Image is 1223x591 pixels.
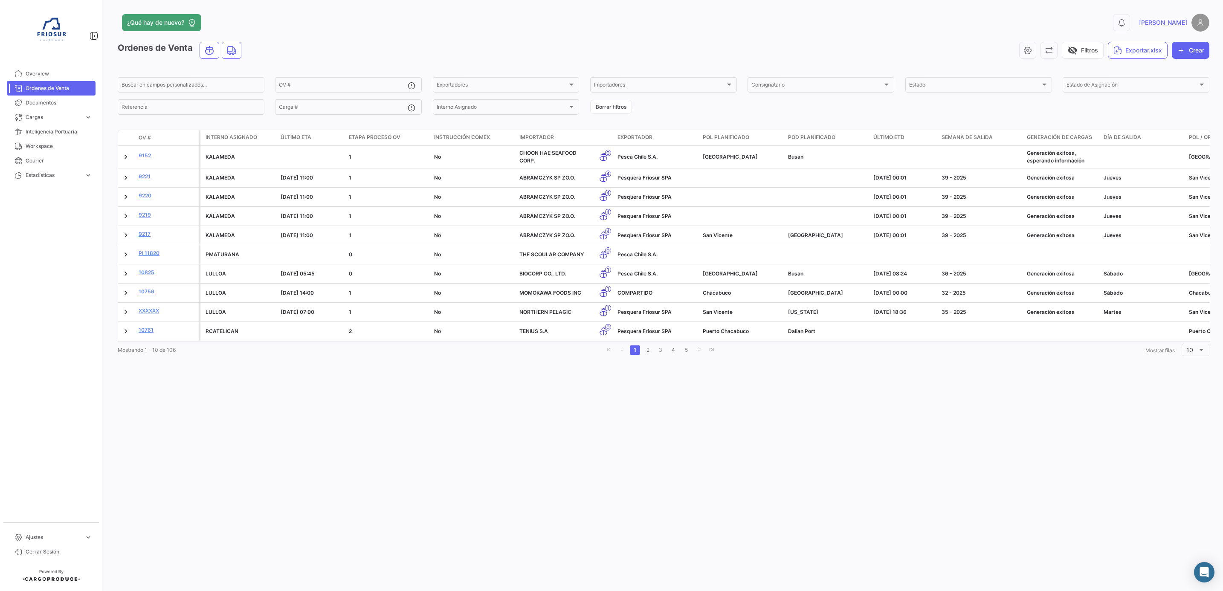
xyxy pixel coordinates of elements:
span: POL Planificado [703,133,749,141]
div: Jueves [1104,174,1182,182]
div: 36 - 2025 [942,270,1020,278]
a: Expand/Collapse Row [122,269,130,278]
span: [DATE] 11:00 [281,194,313,200]
span: San Vicente [703,309,733,315]
div: Sábado [1104,270,1182,278]
span: 0 [349,270,352,277]
span: Documentos [26,99,92,107]
datatable-header-cell: Último ETD [870,130,938,145]
datatable-header-cell: Semana de Salida [938,130,1023,145]
span: [DATE] 00:00 [873,290,907,296]
a: 10761 [139,326,196,334]
span: [DATE] 08:24 [873,270,907,277]
span: 1 [349,194,351,200]
span: 1 [349,213,351,219]
div: Abrir Intercom Messenger [1194,562,1214,582]
li: page 1 [629,343,641,357]
span: Importador [519,133,554,141]
div: Generación exitosa [1027,270,1097,278]
span: LULLOA [206,309,226,315]
span: 4 [605,171,611,177]
span: 1 [605,305,611,311]
span: TENIUS S.A [519,328,548,334]
div: Generación exitosa [1027,193,1097,201]
span: 1 [349,232,351,238]
span: No [434,328,441,334]
datatable-header-cell: Interno Asignado [200,130,277,145]
span: Punta Arenas [703,270,758,277]
span: KALAMEDA [206,174,235,181]
a: Expand/Collapse Row [122,308,130,316]
span: ABRAMCZYK SP ZO.O. [519,232,575,238]
span: Cerrar Sesión [26,548,92,556]
a: xxxxxx [139,307,196,315]
span: PMATURANA [206,251,239,258]
a: 9217 [139,230,196,238]
span: LULLOA [206,270,226,277]
a: go to last page [707,345,717,355]
a: 2 [643,345,653,355]
span: 0 [605,324,611,330]
datatable-header-cell: Importador [516,130,593,145]
div: Generación exitosa [1027,289,1097,297]
span: visibility_off [1067,45,1078,55]
span: [DATE] 05:45 [281,270,315,277]
datatable-header-cell: Último ETA [277,130,345,145]
a: 1 [630,345,640,355]
span: 1 [349,309,351,315]
span: Día de Salida [1104,133,1141,141]
span: Inteligencia Portuaria [26,128,92,136]
span: ABRAMCZYK SP ZO.O. [519,174,575,181]
div: 35 - 2025 [942,308,1020,316]
span: CHOON HAE SEAFOOD CORP. [519,150,577,164]
span: OV # [139,134,151,142]
span: [DATE] 07:00 [281,309,314,315]
span: 10 [1186,346,1193,353]
span: Etapa Proceso OV [349,133,400,141]
span: Interno Asignado [206,133,257,141]
span: [DATE] 11:00 [281,174,313,181]
span: expand_more [84,171,92,179]
span: LULLOA [206,290,226,296]
span: RCATELICAN [206,328,238,334]
span: Exportadores [437,83,568,89]
a: 9220 [139,192,196,200]
span: Cargas [26,113,81,121]
a: Workspace [7,139,96,154]
div: 39 - 2025 [942,174,1020,182]
a: 5 [681,345,691,355]
span: COMPARTIDO [617,290,652,296]
span: Dalian Port [788,328,815,334]
div: Jueves [1104,212,1182,220]
span: 1 [349,174,351,181]
button: ¿Qué hay de nuevo? [122,14,201,31]
a: go to first page [604,345,614,355]
div: 39 - 2025 [942,212,1020,220]
span: Generación de cargas [1027,133,1092,141]
a: 10825 [139,269,196,276]
span: New York [788,309,818,315]
div: Generación exitosa, esperando información [1027,149,1097,165]
a: Ordenes de Venta [7,81,96,96]
span: 2 [349,328,352,334]
span: [DATE] 00:01 [873,174,907,181]
span: Pesquera Friosur SPA [617,174,672,181]
span: [DATE] 14:00 [281,290,314,296]
span: 1 [349,154,351,160]
span: Semana de Salida [942,133,993,141]
span: [DATE] 11:00 [281,213,313,219]
a: Expand/Collapse Row [122,153,130,161]
span: Szczecin [788,232,843,238]
datatable-header-cell: POL Planificado [699,130,785,145]
a: Expand/Collapse Row [122,231,130,240]
li: page 5 [680,343,693,357]
span: 4 [605,228,611,235]
span: No [434,174,441,181]
span: No [434,213,441,219]
span: Importadores [594,83,725,89]
span: No [434,251,441,258]
span: POL / Origen [1189,133,1223,141]
span: Mostrar filas [1145,347,1175,353]
span: Último ETD [873,133,904,141]
span: Pesca Chile S.A. [617,154,658,160]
